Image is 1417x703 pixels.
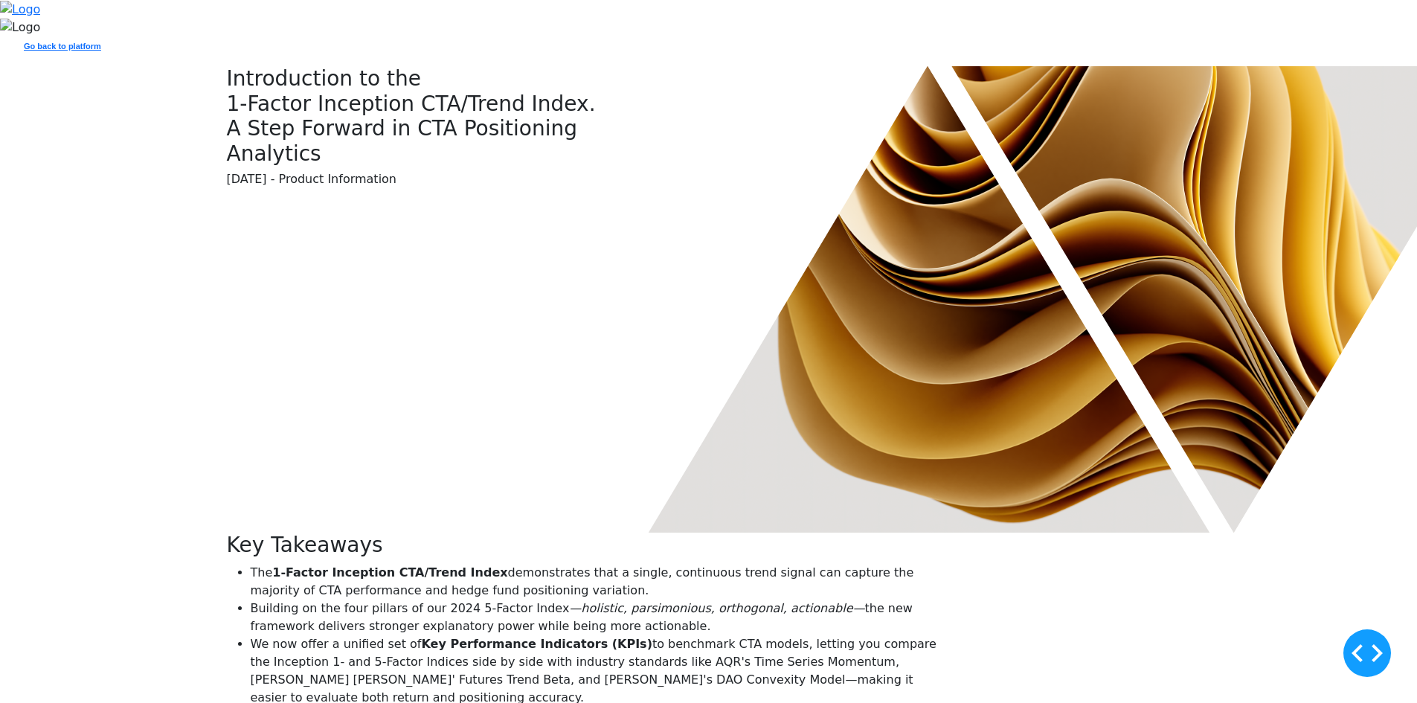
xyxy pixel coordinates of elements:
li: Building on the four pillars of our 2024 5-Factor Index the new framework delivers stronger expla... [251,600,945,635]
i: —holistic, parsimonious, orthogonal, actionable— [569,601,864,615]
strong: 1-Factor Inception CTA/Trend Index [272,565,507,580]
strong: Go back to platform [24,42,101,51]
h3: Key Takeaways [227,533,945,558]
strong: Key Performance Indicators (KPIs) [421,637,652,651]
a: Go back to platform [24,38,101,52]
span: Introduction to the 1-Factor Inception CTA/Trend Index. A Step Forward in CTA Positioning Analytics [227,66,596,166]
h6: [DATE] - Product Information [227,172,618,186]
li: The demonstrates that a single, continuous trend signal can capture the majority of CTA performan... [251,564,945,600]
